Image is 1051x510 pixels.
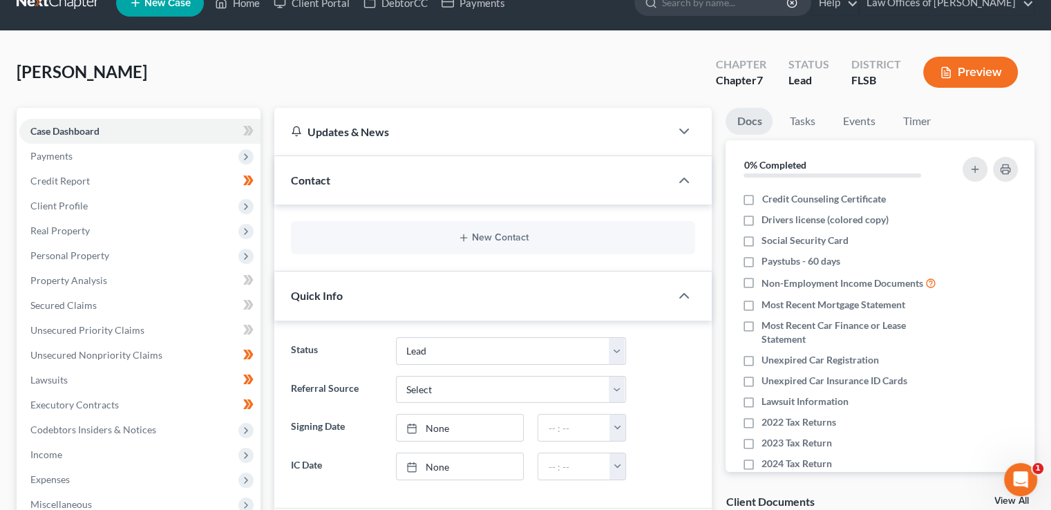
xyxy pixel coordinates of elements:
[30,299,97,311] span: Secured Claims
[761,234,849,247] span: Social Security Card
[30,200,88,211] span: Client Profile
[761,254,840,268] span: Paystubs - 60 days
[30,274,107,286] span: Property Analysis
[30,225,90,236] span: Real Property
[716,73,766,88] div: Chapter
[761,353,879,367] span: Unexpired Car Registration
[761,213,889,227] span: Drivers license (colored copy)
[761,457,832,471] span: 2024 Tax Return
[19,368,261,393] a: Lawsuits
[302,232,684,243] button: New Contact
[778,108,826,135] a: Tasks
[30,399,119,410] span: Executory Contracts
[30,324,144,336] span: Unsecured Priority Claims
[726,108,773,135] a: Docs
[30,249,109,261] span: Personal Property
[851,57,901,73] div: District
[19,119,261,144] a: Case Dashboard
[397,453,524,480] a: None
[30,448,62,460] span: Income
[716,57,766,73] div: Chapter
[761,192,885,206] span: Credit Counseling Certificate
[761,319,945,346] span: Most Recent Car Finance or Lease Statement
[831,108,886,135] a: Events
[761,298,905,312] span: Most Recent Mortgage Statement
[761,276,923,290] span: Non-Employment Income Documents
[19,268,261,293] a: Property Analysis
[30,125,100,137] span: Case Dashboard
[761,395,849,408] span: Lawsuit Information
[30,424,156,435] span: Codebtors Insiders & Notices
[744,159,806,171] strong: 0% Completed
[19,318,261,343] a: Unsecured Priority Claims
[757,73,763,86] span: 7
[538,453,610,480] input: -- : --
[19,343,261,368] a: Unsecured Nonpriority Claims
[891,108,941,135] a: Timer
[291,124,654,139] div: Updates & News
[994,496,1029,506] a: View All
[284,376,388,404] label: Referral Source
[30,374,68,386] span: Lawsuits
[30,498,92,510] span: Miscellaneous
[30,349,162,361] span: Unsecured Nonpriority Claims
[851,73,901,88] div: FLSB
[30,175,90,187] span: Credit Report
[291,289,343,302] span: Quick Info
[284,337,388,365] label: Status
[291,173,330,187] span: Contact
[30,150,73,162] span: Payments
[19,393,261,417] a: Executory Contracts
[19,293,261,318] a: Secured Claims
[923,57,1018,88] button: Preview
[397,415,524,441] a: None
[284,453,388,480] label: IC Date
[761,374,907,388] span: Unexpired Car Insurance ID Cards
[761,436,832,450] span: 2023 Tax Return
[761,415,836,429] span: 2022 Tax Returns
[17,62,147,82] span: [PERSON_NAME]
[1004,463,1037,496] iframe: Intercom live chat
[788,57,829,73] div: Status
[284,414,388,442] label: Signing Date
[30,473,70,485] span: Expenses
[788,73,829,88] div: Lead
[1032,463,1043,474] span: 1
[19,169,261,193] a: Credit Report
[726,494,814,509] div: Client Documents
[538,415,610,441] input: -- : --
